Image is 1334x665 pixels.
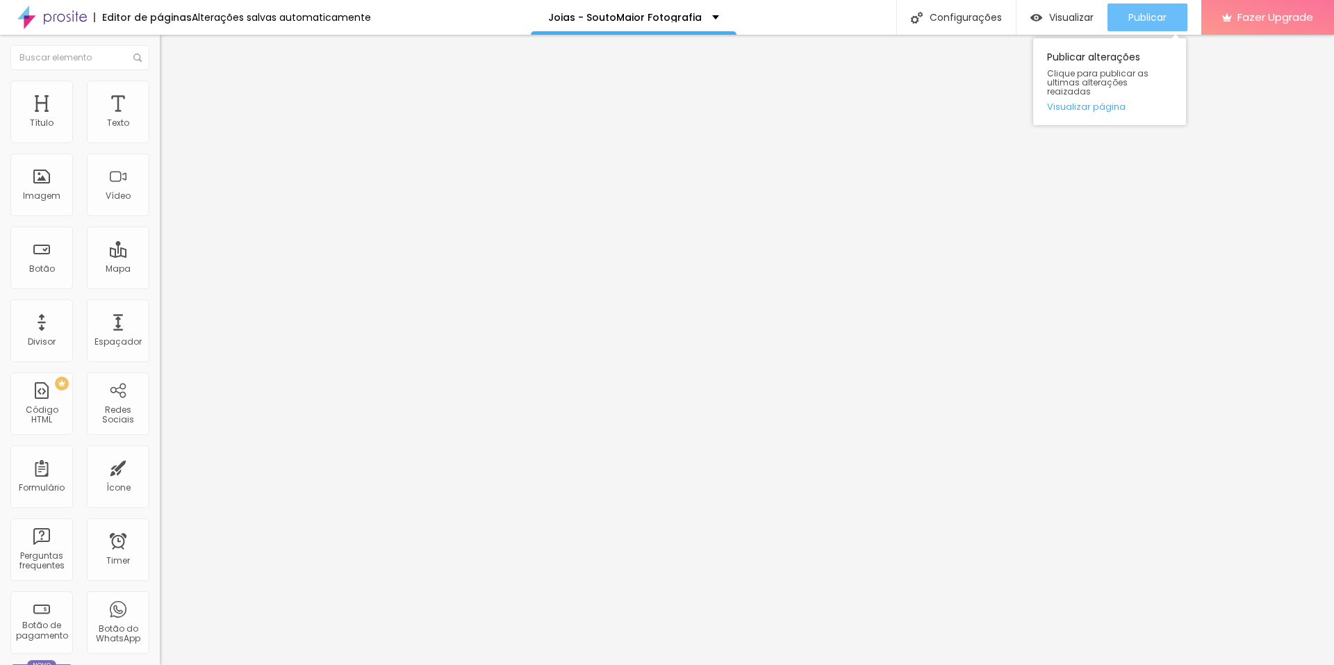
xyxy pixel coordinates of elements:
div: Espaçador [94,337,142,347]
div: Perguntas frequentes [14,551,69,571]
div: Mapa [106,264,131,274]
div: Formulário [19,483,65,493]
div: Timer [106,556,130,566]
div: Editor de páginas [94,13,192,22]
span: Publicar [1128,12,1167,23]
p: Joias - SoutoMaior Fotografia [548,13,702,22]
span: Visualizar [1049,12,1094,23]
input: Buscar elemento [10,45,149,70]
div: Botão [29,264,55,274]
div: Código HTML [14,405,69,425]
div: Ícone [106,483,131,493]
div: Redes Sociais [90,405,145,425]
span: Clique para publicar as ultimas alterações reaizadas [1047,69,1172,97]
div: Botão do WhatsApp [90,624,145,644]
div: Vídeo [106,191,131,201]
div: Botão de pagamento [14,621,69,641]
iframe: Editor [160,35,1334,665]
div: Alterações salvas automaticamente [192,13,371,22]
img: Icone [133,54,142,62]
span: Fazer Upgrade [1237,11,1313,23]
a: Visualizar página [1047,102,1172,111]
img: Icone [911,12,923,24]
button: Publicar [1107,3,1187,31]
div: Imagem [23,191,60,201]
img: view-1.svg [1030,12,1042,24]
div: Divisor [28,337,56,347]
div: Texto [107,118,129,128]
div: Título [30,118,53,128]
button: Visualizar [1016,3,1107,31]
div: Publicar alterações [1033,38,1186,125]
